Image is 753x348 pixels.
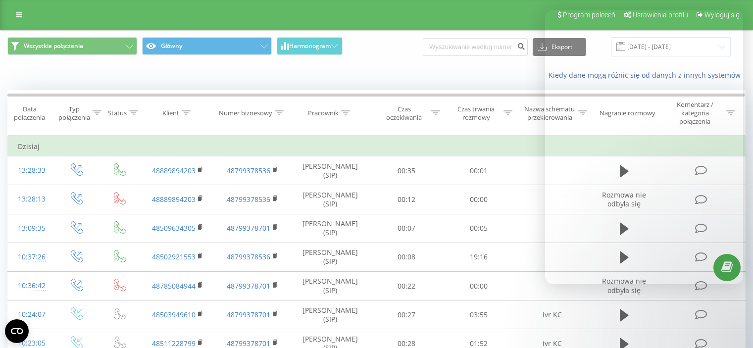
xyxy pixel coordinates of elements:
[289,43,331,50] span: Harmonogram
[18,305,44,324] div: 10:24:07
[443,300,514,329] td: 03:55
[227,310,270,319] a: 48799378701
[719,292,743,316] iframe: Intercom live chat
[371,156,443,185] td: 00:35
[152,223,196,233] a: 48509634305
[227,281,270,291] a: 48799378701
[227,195,270,204] a: 48799378536
[7,37,137,55] button: Wszystkie połączenia
[18,248,44,267] div: 10:37:26
[514,300,589,329] td: ivr KC
[227,339,270,348] a: 48799378701
[290,156,371,185] td: [PERSON_NAME] (SIP)
[58,105,90,122] div: Typ połączenia
[371,300,443,329] td: 00:27
[443,185,514,214] td: 00:00
[18,219,44,238] div: 13:09:35
[290,300,371,329] td: [PERSON_NAME] (SIP)
[380,105,429,122] div: Czas oczekiwania
[290,185,371,214] td: [PERSON_NAME] (SIP)
[142,37,272,55] button: Główny
[443,243,514,271] td: 19:16
[533,38,586,56] button: Eksport
[227,252,270,261] a: 48799378536
[277,37,343,55] button: Harmonogram
[219,109,272,117] div: Numer biznesowy
[8,105,51,122] div: Data połączenia
[524,105,576,122] div: Nazwa schematu przekierowania
[443,272,514,300] td: 00:00
[227,223,270,233] a: 48799378701
[108,109,127,117] div: Status
[152,310,196,319] a: 48503949610
[290,243,371,271] td: [PERSON_NAME] (SIP)
[423,38,528,56] input: Wyszukiwanie według numeru
[545,10,743,284] iframe: Intercom live chat
[452,105,501,122] div: Czas trwania rozmowy
[308,109,339,117] div: Pracownik
[162,109,179,117] div: Klient
[602,276,646,295] span: Rozmowa nie odbyła się
[18,190,44,209] div: 13:28:13
[227,166,270,175] a: 48799378536
[18,276,44,296] div: 10:36:42
[5,319,29,343] button: Open CMP widget
[152,166,196,175] a: 48889894203
[152,195,196,204] a: 48889894203
[443,156,514,185] td: 00:01
[152,252,196,261] a: 48502921553
[152,339,196,348] a: 48511228799
[371,214,443,243] td: 00:07
[371,185,443,214] td: 00:12
[371,243,443,271] td: 00:08
[290,214,371,243] td: [PERSON_NAME] (SIP)
[152,281,196,291] a: 48785084944
[8,137,746,156] td: Dzisiaj
[371,272,443,300] td: 00:22
[443,214,514,243] td: 00:05
[290,272,371,300] td: [PERSON_NAME] (SIP)
[18,161,44,180] div: 13:28:33
[24,42,83,50] span: Wszystkie połączenia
